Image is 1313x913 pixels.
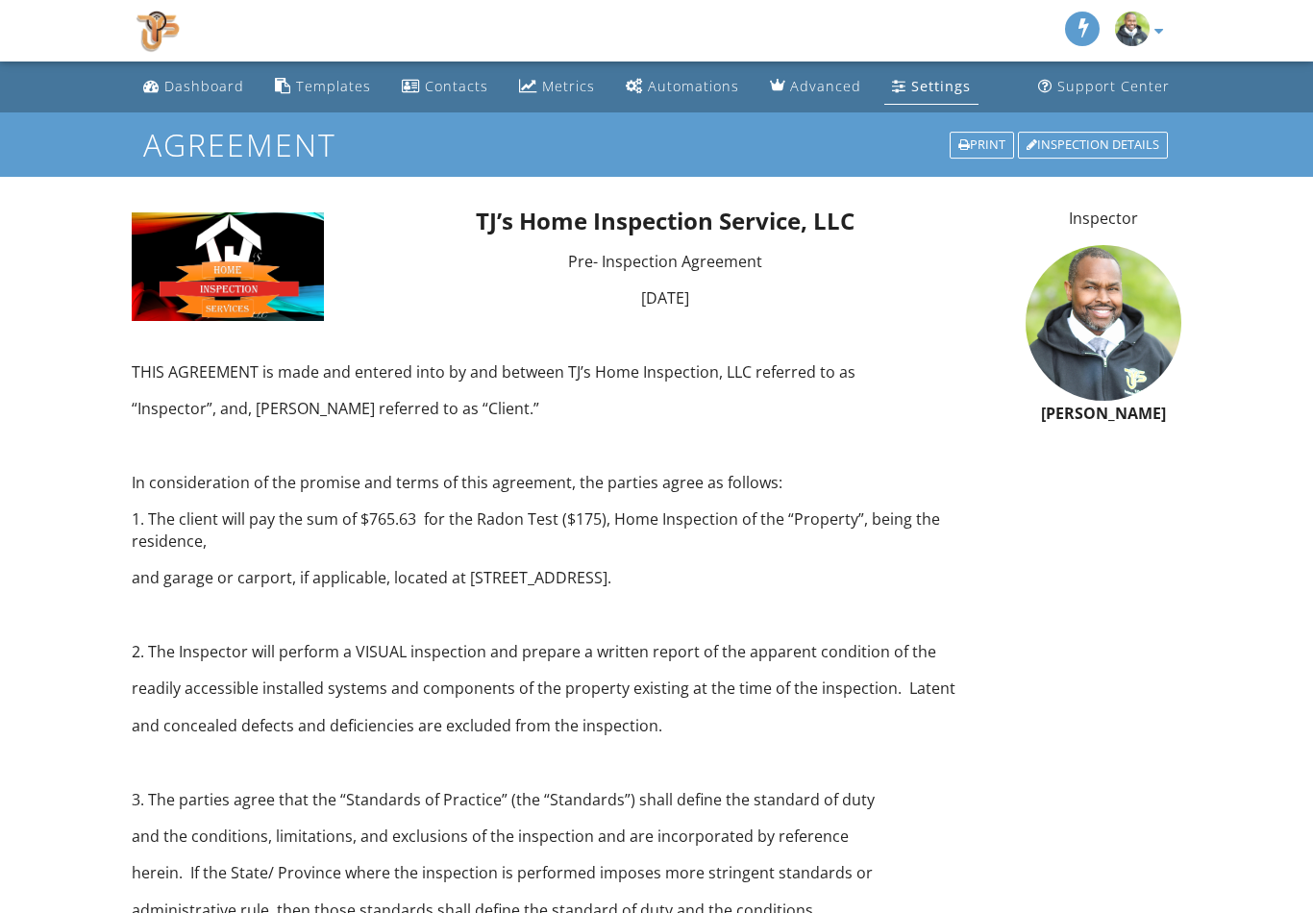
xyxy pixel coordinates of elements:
[132,641,1003,662] p: 2. The Inspector will perform a VISUAL inspection and prepare a written report of the apparent co...
[1026,406,1181,423] h6: [PERSON_NAME]
[132,789,1003,810] p: 3. The parties agree that the “Standards of Practice” (the “Standards”) shall define the standard...
[132,862,1003,883] p: herein. If the State/ Province where the inspection is performed imposes more stringent standards or
[132,287,1003,308] p: [DATE]
[790,77,861,95] div: Advanced
[296,77,371,95] div: Templates
[267,69,379,105] a: Templates
[132,567,1003,588] p: and garage or carport, if applicable, located at [STREET_ADDRESS].
[511,69,603,105] a: Metrics
[1057,77,1170,95] div: Support Center
[884,69,979,105] a: Settings
[1115,12,1150,46] img: profile_photo.jpg
[618,69,747,105] a: Automations (Basic)
[132,251,1003,272] p: Pre- Inspection Agreement
[1026,245,1181,401] img: profile_photo.jpg
[476,205,855,236] span: TJ’s Home Inspection Service, LLC
[132,398,1003,419] p: “Inspector”, and, [PERSON_NAME] referred to as “Client.”
[1030,69,1177,105] a: Support Center
[648,77,739,95] div: Automations
[132,361,1003,382] p: THIS AGREEMENT is made and entered into by and between TJ’s Home Inspection, LLC referred to as
[948,130,1016,160] a: Print
[1026,208,1181,229] p: Inspector
[394,69,496,105] a: Contacts
[1018,132,1168,159] div: Inspection Details
[762,69,869,105] a: Advanced
[132,715,1003,736] p: and concealed defects and deficiencies are excluded from the inspection.
[132,508,1003,552] p: 1. The client will pay the sum of $765.63 for the Radon Test ($175), Home Inspection of the “Prop...
[911,77,971,95] div: Settings
[132,826,1003,847] p: and the conditions, limitations, and exclusions of the inspection and are incorporated by reference
[132,472,1003,493] p: In consideration of the promise and terms of this agreement, the parties agree as follows:
[1016,130,1170,160] a: Inspection Details
[950,132,1014,159] div: Print
[132,212,324,321] img: 1618101248674.jpg
[164,77,244,95] div: Dashboard
[425,77,488,95] div: Contacts
[136,69,252,105] a: Dashboard
[132,5,184,57] img: TJ's Home Inspection Service
[542,77,595,95] div: Metrics
[132,678,1003,699] p: readily accessible installed systems and components of the property existing at the time of the i...
[143,128,1169,161] h1: Agreement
